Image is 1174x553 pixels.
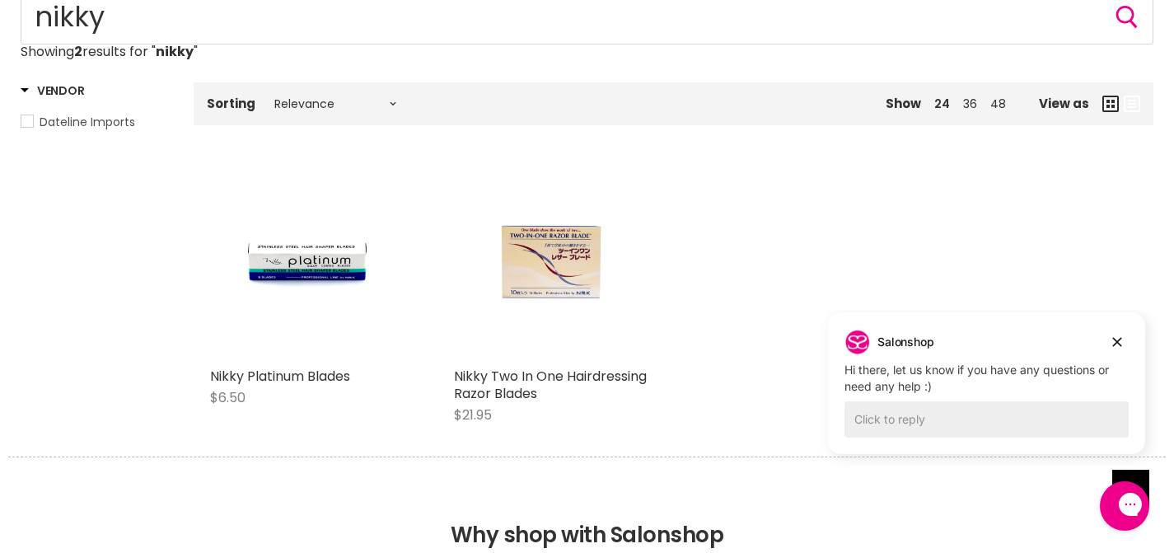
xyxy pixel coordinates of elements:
label: Sorting [207,96,255,110]
img: Nikky Two In One Hairdressing Razor Blades [487,165,617,359]
img: Nikky Platinum Blades [242,165,372,359]
p: Showing results for " " [21,45,1153,59]
strong: nikky [156,42,194,61]
iframe: Gorgias live chat messenger [1092,476,1158,537]
button: Search [1114,4,1140,30]
a: 24 [934,96,950,112]
a: 36 [963,96,977,112]
a: 48 [990,96,1006,112]
a: Nikky Two In One Hairdressing Razor Blades [454,165,648,359]
span: $21.95 [454,405,492,424]
h3: Vendor [21,82,84,99]
a: Nikky Two In One Hairdressing Razor Blades [454,367,647,403]
strong: 2 [74,42,82,61]
span: $6.50 [210,388,246,407]
span: View as [1039,96,1089,110]
span: Dateline Imports [40,114,135,130]
a: Nikky Platinum Blades [210,367,350,386]
span: Show [886,95,921,112]
iframe: Gorgias live chat campaigns [816,310,1158,479]
a: Dateline Imports [21,113,173,131]
a: Nikky Platinum Blades [210,165,405,359]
